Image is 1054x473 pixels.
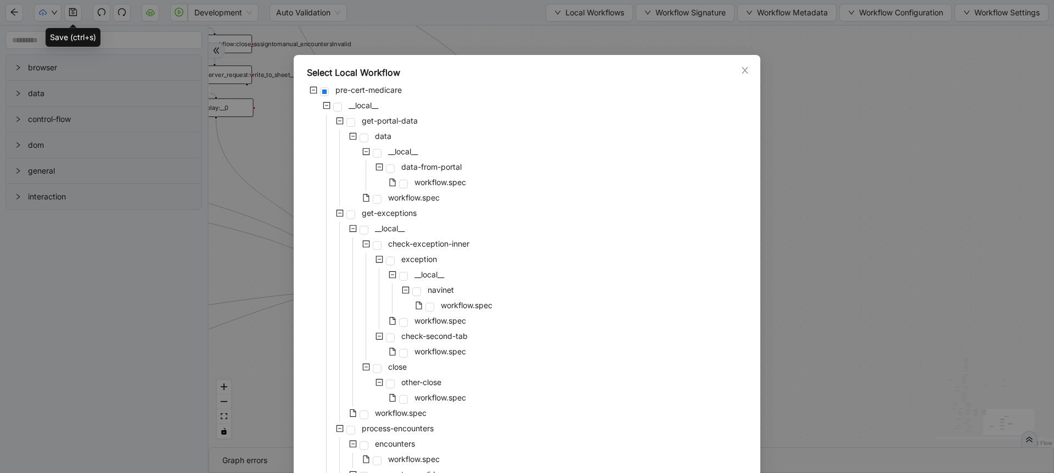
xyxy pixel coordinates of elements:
span: close [386,360,409,374]
span: minus-square [336,117,344,125]
span: get-portal-data [360,114,420,127]
span: minus-square [336,425,344,432]
span: workflow.spec [388,193,440,202]
span: data [375,131,391,141]
span: workflow.spec [412,391,468,404]
span: minus-square [362,363,370,371]
span: minus-square [362,240,370,248]
span: minus-square [323,102,330,109]
span: minus-square [349,225,357,232]
span: close [388,362,407,371]
span: workflow.spec [373,407,429,420]
span: minus-square [349,440,357,448]
span: check-second-tab [399,330,470,343]
span: workflow.spec [386,453,442,466]
span: get-exceptions [362,208,417,218]
span: check-exception-inner [386,237,472,251]
span: __local__ [373,222,407,235]
span: __local__ [346,99,380,112]
span: __local__ [414,270,444,279]
span: pre-cert-medicare [333,84,404,97]
span: process-encounters [360,422,436,435]
span: workflow.spec [412,345,468,358]
span: check-second-tab [401,331,468,341]
span: other-close [401,377,441,387]
button: Close [739,64,751,76]
span: encounters [373,437,417,450]
span: pre-cert-medicare [335,85,402,94]
span: navinet [428,285,454,294]
span: minus-square [389,271,396,279]
span: workflow.spec [439,299,495,312]
span: encounters [375,439,415,448]
span: get-portal-data [362,116,418,125]
span: process-encounters [362,424,434,433]
span: workflow.spec [375,408,427,418]
span: __local__ [375,224,405,233]
span: file [415,302,423,309]
span: __local__ [388,147,418,156]
span: file [362,194,370,202]
span: check-exception-inner [388,239,469,248]
span: workflow.spec [414,393,466,402]
div: Save (ctrl+s) [46,28,100,47]
span: workflow.spec [388,454,440,464]
span: other-close [399,376,444,389]
span: workflow.spec [414,316,466,325]
span: data [373,130,394,143]
span: file [389,179,396,186]
span: minus-square [402,286,410,294]
span: minus-square [375,332,383,340]
span: close [741,66,749,75]
span: workflow.spec [412,176,468,189]
span: exception [401,254,437,264]
span: minus-square [310,86,317,94]
span: data-from-portal [401,162,462,171]
span: file [362,455,370,463]
span: navinet [425,283,456,297]
span: file [349,409,357,417]
span: file [389,394,396,402]
span: __local__ [386,145,420,158]
span: data-from-portal [399,160,464,174]
span: minus-square [375,255,383,263]
span: workflow.spec [414,177,466,187]
span: minus-square [336,209,344,217]
span: get-exceptions [360,207,419,220]
span: file [389,317,396,325]
span: exception [399,253,439,266]
span: minus-square [349,132,357,140]
span: workflow.spec [414,347,466,356]
span: __local__ [349,101,378,110]
span: workflow.spec [386,191,442,204]
span: __local__ [412,268,446,281]
div: Select Local Workflow [307,66,747,79]
span: workflow.spec [412,314,468,327]
span: workflow.spec [441,301,492,310]
span: file [389,348,396,355]
span: minus-square [375,379,383,386]
span: minus-square [375,163,383,171]
span: minus-square [362,148,370,155]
